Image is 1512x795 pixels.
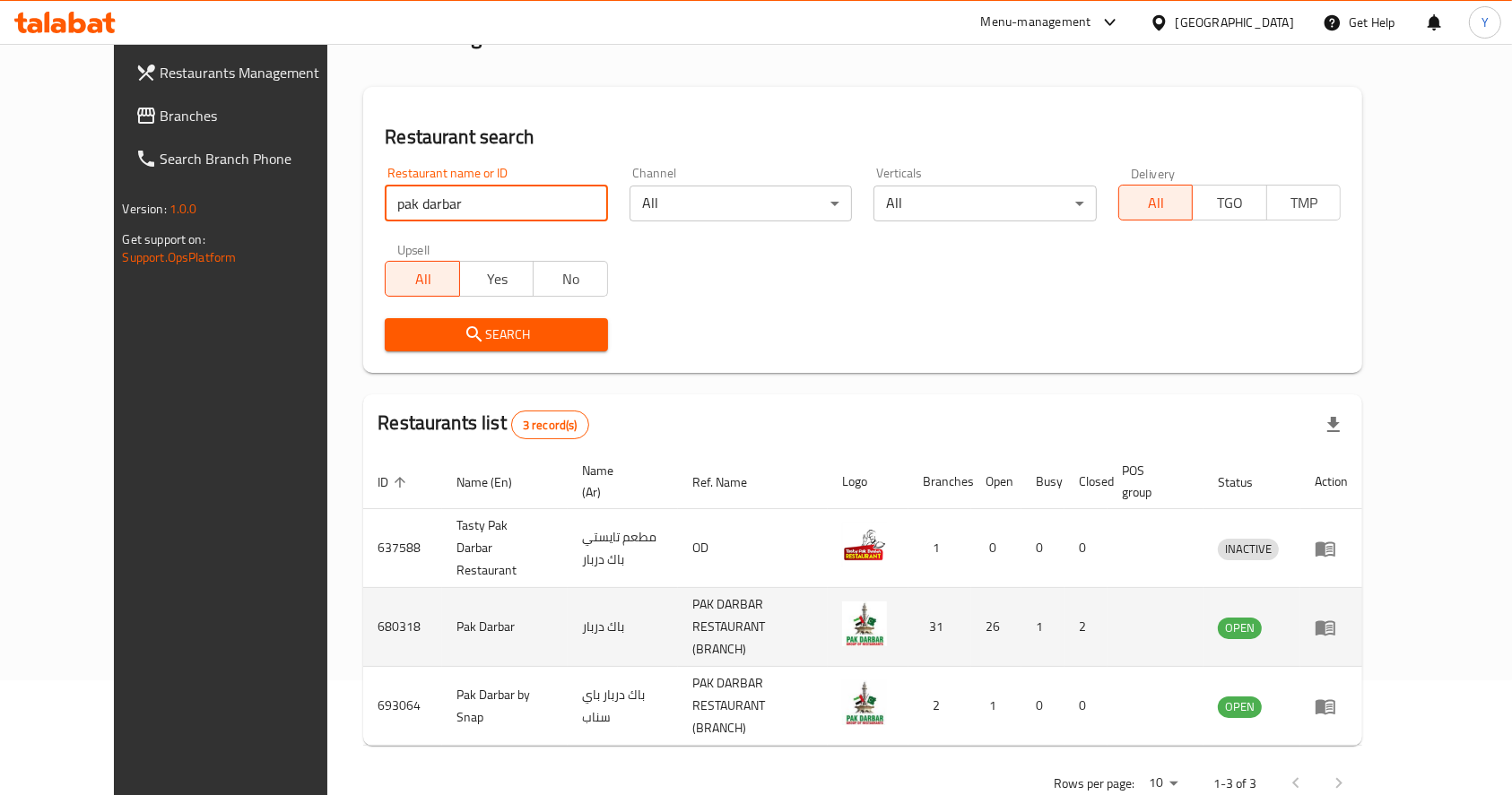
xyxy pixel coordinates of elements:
td: باك دربار باي سناب [568,667,679,746]
span: Branches [161,105,352,126]
button: TMP [1266,185,1342,220]
span: INACTIVE [1218,539,1279,559]
span: Search Branch Phone [161,148,352,169]
td: 680318 [363,588,442,667]
td: PAK DARBAR RESTAURANT (BRANCH) [678,588,827,667]
td: Tasty Pak Darbar Restaurant [442,509,567,588]
div: All [630,186,853,221]
td: Pak Darbar by Snap [442,667,567,746]
a: Support.OpsPlatform [123,246,237,269]
span: Name (En) [456,471,535,493]
span: OPEN [1218,618,1262,638]
span: POS group [1122,460,1183,503]
img: Pak Darbar by Snap [842,680,887,725]
button: All [385,261,460,297]
button: Search [385,318,608,351]
span: Name (Ar) [582,460,657,503]
div: Total records count [511,410,589,439]
td: مطعم تايستي باك دربار [568,509,679,588]
div: All [873,186,1097,221]
table: enhanced table [363,454,1362,746]
td: 26 [971,588,1021,667]
button: TGO [1192,185,1267,220]
td: 1 [908,509,971,588]
td: 1 [1021,588,1064,667]
div: Export file [1312,403,1355,446]
a: Search Branch Phone [121,137,367,180]
span: Yes [467,266,527,292]
td: 31 [908,588,971,667]
th: Open [971,454,1021,509]
button: No [533,261,608,297]
a: Restaurants Management [121,51,367,94]
div: INACTIVE [1218,539,1279,560]
h2: Menu management [363,22,540,51]
div: [GEOGRAPHIC_DATA] [1176,13,1294,32]
td: Pak Darbar [442,588,567,667]
th: Busy [1021,454,1064,509]
span: Ref. Name [692,471,770,493]
td: 0 [1064,667,1108,746]
span: 3 record(s) [512,417,588,434]
span: Restaurants Management [161,62,352,83]
img: Pak Darbar [842,601,887,646]
th: Branches [908,454,971,509]
span: Y [1482,13,1489,32]
h2: Restaurants list [378,410,588,439]
th: Action [1300,454,1362,509]
span: All [393,266,453,292]
span: Version: [123,197,167,220]
span: TMP [1274,190,1334,216]
th: Logo [828,454,908,509]
label: Upsell [397,243,430,255]
th: Closed [1064,454,1108,509]
div: Menu [1315,538,1348,559]
td: 1 [971,667,1021,746]
span: No [541,266,601,292]
input: Search for restaurant name or ID.. [385,186,608,221]
h2: Restaurant search [385,124,1341,151]
p: Rows per page: [1054,773,1134,795]
a: Branches [121,94,367,137]
td: 2 [908,667,971,746]
td: 0 [1021,509,1064,588]
td: 0 [1021,667,1064,746]
td: 2 [1064,588,1108,667]
td: 637588 [363,509,442,588]
td: باك دربار [568,588,679,667]
img: Tasty Pak Darbar Restaurant [842,523,887,567]
span: All [1126,190,1186,216]
td: PAK DARBAR RESTAURANT (BRANCH) [678,667,827,746]
td: OD [678,509,827,588]
td: 0 [971,509,1021,588]
span: ID [378,471,412,493]
td: 693064 [363,667,442,746]
span: Status [1218,471,1276,493]
span: 1.0.0 [169,197,197,220]
button: All [1118,185,1194,220]
div: Menu-management [981,12,1091,33]
div: Menu [1315,696,1348,717]
span: Search [399,324,594,346]
span: Get support on: [123,228,205,251]
p: 1-3 of 3 [1213,773,1256,795]
button: Yes [459,261,534,297]
span: OPEN [1218,696,1262,717]
td: 0 [1064,509,1108,588]
label: Delivery [1131,167,1176,179]
span: TGO [1200,190,1260,216]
